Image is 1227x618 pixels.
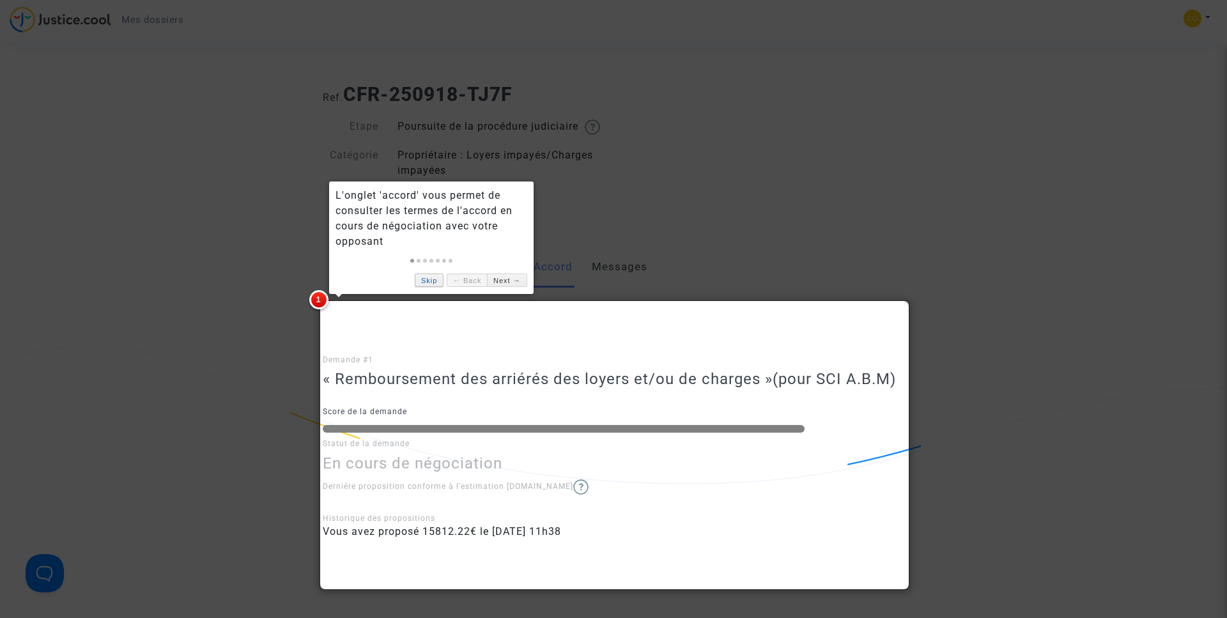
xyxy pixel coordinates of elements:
[323,436,905,452] p: Statut de la demande
[323,404,905,420] p: Score de la demande
[323,513,905,524] div: Historique des propositions
[336,188,527,249] div: L'onglet 'accord' vous permet de consulter les termes de l'accord en cours de négociation avec vo...
[323,525,561,537] span: Vous avez proposé 15812.22€ le [DATE] 11h38
[309,290,328,309] span: 1
[323,370,905,389] h3: « Remboursement des arriérés des loyers et/ou de charges »
[573,479,589,495] img: help.svg
[323,454,905,473] h3: En cours de négociation
[487,274,527,287] a: Next →
[323,482,589,491] span: Dernière proposition conforme à l'estimation [DOMAIN_NAME]
[447,274,487,287] a: ← Back
[323,352,905,368] p: Demande #1
[773,370,896,388] span: (pour SCI A.B.M)
[415,274,444,287] a: Skip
